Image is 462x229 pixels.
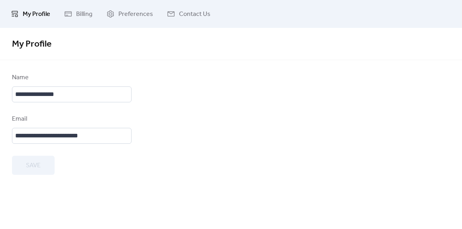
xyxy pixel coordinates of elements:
a: Preferences [100,3,159,25]
span: Contact Us [179,10,210,19]
span: Billing [76,10,92,19]
a: My Profile [5,3,56,25]
span: Preferences [118,10,153,19]
span: My Profile [23,10,50,19]
a: Billing [58,3,98,25]
div: Email [12,114,130,124]
a: Contact Us [161,3,216,25]
div: Name [12,73,130,82]
span: My Profile [12,35,51,53]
